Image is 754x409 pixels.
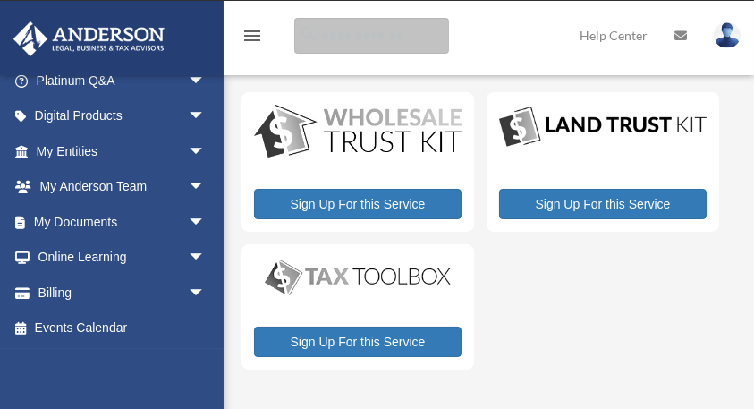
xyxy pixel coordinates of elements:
a: Sign Up For this Service [254,327,462,357]
a: Digital Productsarrow_drop_down [13,98,224,134]
a: My Anderson Teamarrow_drop_down [13,169,233,205]
a: Sign Up For this Service [254,189,462,219]
a: Platinum Q&Aarrow_drop_down [13,63,233,98]
span: arrow_drop_down [188,240,224,277]
i: search [299,24,318,44]
a: My Documentsarrow_drop_down [13,204,233,240]
a: Sign Up For this Service [499,189,707,219]
img: User Pic [714,22,741,48]
span: arrow_drop_down [188,98,224,135]
a: menu [241,31,263,47]
a: My Entitiesarrow_drop_down [13,133,233,169]
img: taxtoolbox_new-1.webp [254,257,462,298]
span: arrow_drop_down [188,133,224,170]
a: Billingarrow_drop_down [13,275,233,311]
span: arrow_drop_down [188,169,224,206]
a: Events Calendar [13,311,233,346]
a: Online Learningarrow_drop_down [13,240,233,276]
span: arrow_drop_down [188,275,224,311]
img: LandTrust_lgo-1.jpg [499,105,707,149]
span: arrow_drop_down [188,204,224,241]
img: WS-Trust-Kit-lgo-1.jpg [254,105,462,159]
img: Anderson Advisors Platinum Portal [8,21,170,56]
span: arrow_drop_down [188,63,224,99]
i: menu [241,25,263,47]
